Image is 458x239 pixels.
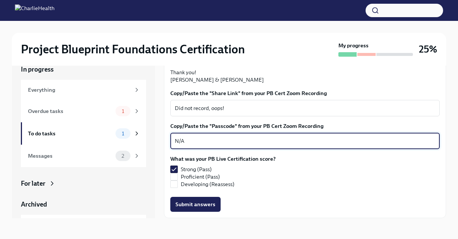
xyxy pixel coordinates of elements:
span: Strong (Pass) [181,166,212,173]
button: Submit answers [170,197,221,212]
span: Proficient (Pass) [181,173,220,180]
div: Everything [28,86,130,94]
h3: 25% [419,43,437,56]
span: 2 [117,153,129,159]
label: Copy/Paste the "Share Link" from your PB Cert Zoom Recording [170,89,440,97]
a: Archived [21,200,146,209]
label: Copy/Paste the "Passcode" from your PB Cert Zoom Recording [170,122,440,130]
textarea: Did not record, oops! [175,104,435,113]
a: Everything [21,80,146,100]
div: For later [21,179,45,188]
img: CharlieHealth [15,4,54,16]
a: In progress [21,65,146,74]
span: 1 [117,109,129,114]
h2: Project Blueprint Foundations Certification [21,42,245,57]
span: 1 [117,131,129,136]
strong: My progress [338,42,369,49]
a: Overdue tasks1 [21,100,146,122]
textarea: N/A [175,136,435,145]
a: To do tasks1 [21,122,146,145]
a: Messages2 [21,145,146,167]
a: For later [21,179,146,188]
p: Thank you! [PERSON_NAME] & [PERSON_NAME] [170,69,440,84]
div: Overdue tasks [28,107,113,115]
div: Messages [28,152,113,160]
label: What was your PB Live Certification score? [170,155,276,163]
span: Developing (Reassess) [181,180,234,188]
div: To do tasks [28,129,113,138]
span: Submit answers [176,201,215,208]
